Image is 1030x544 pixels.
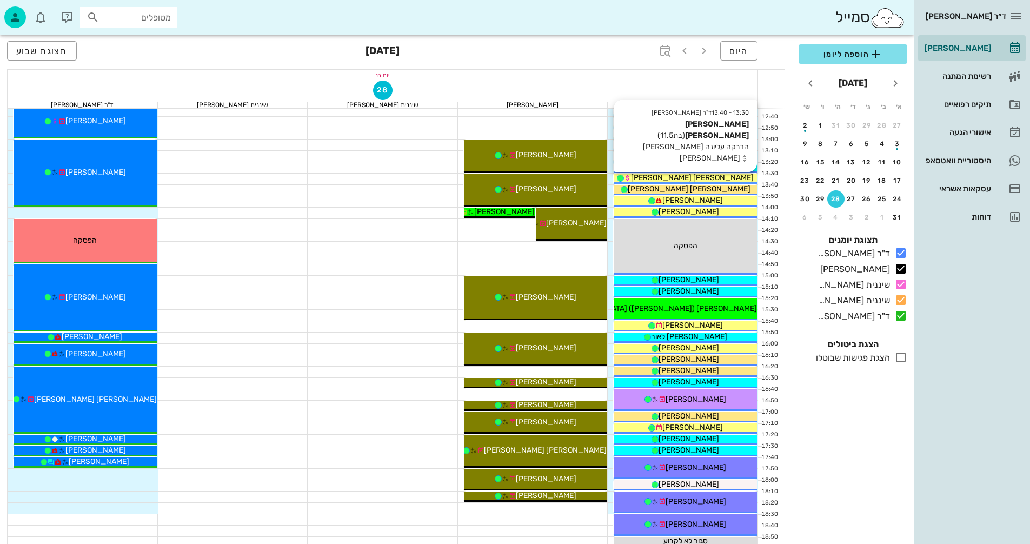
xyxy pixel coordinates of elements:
div: ד"ר [PERSON_NAME] [8,102,157,108]
div: 6 [843,140,860,148]
span: [PERSON_NAME] [659,287,719,296]
button: היום [720,41,757,61]
span: [PERSON_NAME] [516,474,576,483]
div: 17:10 [758,419,780,428]
div: 12:50 [758,124,780,133]
span: [PERSON_NAME] [65,168,126,177]
div: רשימת המתנה [922,72,991,81]
div: 16 [796,158,814,166]
button: 15 [812,154,829,171]
span: היום [729,46,748,56]
button: הוספה ליומן [799,44,907,64]
button: 31 [827,117,845,134]
span: [PERSON_NAME] [69,457,129,466]
div: 18:20 [758,499,780,508]
span: [PERSON_NAME] [516,491,576,500]
div: 9 [796,140,814,148]
span: [PERSON_NAME] [662,321,723,330]
div: 13 [843,158,860,166]
div: 22 [812,177,829,184]
button: 19 [858,172,875,189]
div: 4 [827,214,845,221]
div: 23 [796,177,814,184]
th: ש׳ [800,97,814,116]
div: ד"ר [PERSON_NAME] [814,310,890,323]
span: [PERSON_NAME] [PERSON_NAME] [628,184,750,194]
div: 21 [827,177,845,184]
th: ג׳ [861,97,875,116]
h3: [DATE] [366,41,400,63]
div: 31 [827,122,845,129]
div: 29 [812,195,829,203]
span: 28 [374,85,392,95]
div: שיננית [PERSON_NAME] [308,102,457,108]
div: 8 [812,140,829,148]
span: [PERSON_NAME] [PERSON_NAME] [34,395,157,404]
span: [PERSON_NAME] [65,116,126,125]
span: [PERSON_NAME] [659,343,719,353]
span: תג [32,9,38,15]
div: 31 [889,214,906,221]
div: 17:30 [758,442,780,451]
div: 2 [796,122,814,129]
button: חודש שעבר [886,74,905,93]
div: 15:10 [758,283,780,292]
button: 17 [889,172,906,189]
div: 16:00 [758,340,780,349]
button: 11 [874,154,891,171]
button: 28 [373,81,393,100]
button: 2 [796,117,814,134]
div: 3 [843,214,860,221]
button: 23 [796,172,814,189]
span: [PERSON_NAME] [PERSON_NAME] [631,173,754,182]
span: [PERSON_NAME] [659,446,719,455]
button: 6 [796,209,814,226]
span: [PERSON_NAME] [65,446,126,455]
button: 4 [827,209,845,226]
button: 18 [874,172,891,189]
th: ב׳ [876,97,891,116]
span: [PERSON_NAME] [659,366,719,375]
div: 16:40 [758,385,780,394]
div: 7 [827,140,845,148]
span: [PERSON_NAME] [516,184,576,194]
th: ה׳ [830,97,845,116]
div: 16:20 [758,362,780,371]
button: 22 [812,172,829,189]
button: 27 [843,190,860,208]
button: 29 [812,190,829,208]
div: 30 [796,195,814,203]
div: 1 [874,214,891,221]
button: 3 [843,209,860,226]
button: 25 [874,190,891,208]
div: 19 [858,177,875,184]
div: יום ה׳ [8,70,757,81]
div: 1 [812,122,829,129]
span: [PERSON_NAME] [65,349,126,359]
div: 30 [843,122,860,129]
button: 30 [796,190,814,208]
button: 26 [858,190,875,208]
span: [PERSON_NAME] [546,218,607,228]
div: 12 [858,158,875,166]
span: [PERSON_NAME] [666,395,726,404]
span: ד״ר [PERSON_NAME] [926,11,1006,21]
button: 31 [889,209,906,226]
div: 26 [858,195,875,203]
div: 15:20 [758,294,780,303]
h4: תצוגת יומנים [799,234,907,247]
span: [PERSON_NAME] [516,400,576,409]
div: 27 [843,195,860,203]
div: 14:50 [758,260,780,269]
a: רשימת המתנה [918,63,1026,89]
span: הפסקה [674,241,697,250]
a: היסטוריית וואטסאפ [918,148,1026,174]
th: ד׳ [846,97,860,116]
div: 13:20 [758,158,780,167]
div: 14 [827,158,845,166]
span: [PERSON_NAME] [516,150,576,160]
span: [PERSON_NAME] [659,207,719,216]
div: 25 [874,195,891,203]
span: [PERSON_NAME] [659,377,719,387]
div: שיננית [PERSON_NAME] [814,278,890,291]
